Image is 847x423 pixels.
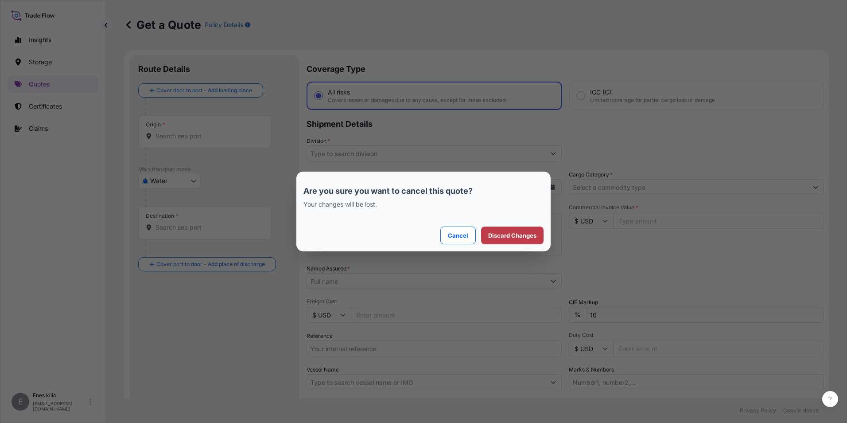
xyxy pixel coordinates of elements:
[303,200,544,209] p: Your changes will be lost.
[440,227,476,244] button: Cancel
[481,227,544,244] button: Discard Changes
[303,186,544,196] p: Are you sure you want to cancel this quote?
[488,231,536,240] p: Discard Changes
[448,231,468,240] p: Cancel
